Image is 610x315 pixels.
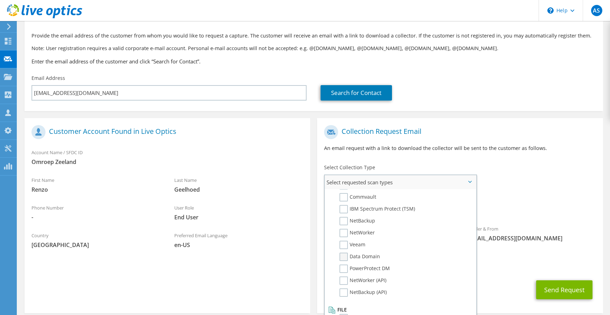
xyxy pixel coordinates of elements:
[591,5,602,16] span: AS
[339,193,376,201] label: Commvault
[24,145,310,169] div: Account Name / SFDC ID
[167,173,310,197] div: Last Name
[167,200,310,225] div: User Role
[339,241,365,249] label: Veeam
[31,32,596,40] p: Provide the email address of the customer from whom you would like to request a capture. The cust...
[339,288,387,297] label: NetBackup (API)
[339,229,375,237] label: NetWorker
[547,7,554,14] svg: \n
[536,280,593,299] button: Send Request
[31,44,596,52] p: Note: User registration requires a valid corporate e-mail account. Personal e-mail accounts will ...
[31,125,300,139] h1: Customer Account Found in Live Optics
[31,57,596,65] h3: Enter the email address of the customer and click “Search for Contact”.
[339,253,380,261] label: Data Domain
[325,175,476,189] span: Select requested scan types
[339,217,375,225] label: NetBackup
[317,192,603,218] div: Requested Collections
[174,213,303,221] span: End User
[31,186,160,193] span: Renzo
[460,221,603,246] div: Sender & From
[324,125,592,139] h1: Collection Request Email
[324,144,596,152] p: An email request with a link to download the collector will be sent to the customer as follows.
[24,200,167,225] div: Phone Number
[31,241,160,249] span: [GEOGRAPHIC_DATA]
[321,85,392,101] a: Search for Contact
[31,158,303,166] span: Omroep Zeeland
[339,205,415,213] label: IBM Spectrum Protect (TSM)
[174,186,303,193] span: Geelhoed
[339,276,386,285] label: NetWorker (API)
[327,306,472,314] li: File
[167,228,310,252] div: Preferred Email Language
[324,164,375,171] label: Select Collection Type
[31,213,160,221] span: -
[339,265,390,273] label: PowerProtect DM
[317,221,460,246] div: To
[24,228,167,252] div: Country
[24,173,167,197] div: First Name
[174,241,303,249] span: en-US
[467,234,596,242] span: [EMAIL_ADDRESS][DOMAIN_NAME]
[317,249,603,273] div: CC & Reply To
[31,75,65,82] label: Email Address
